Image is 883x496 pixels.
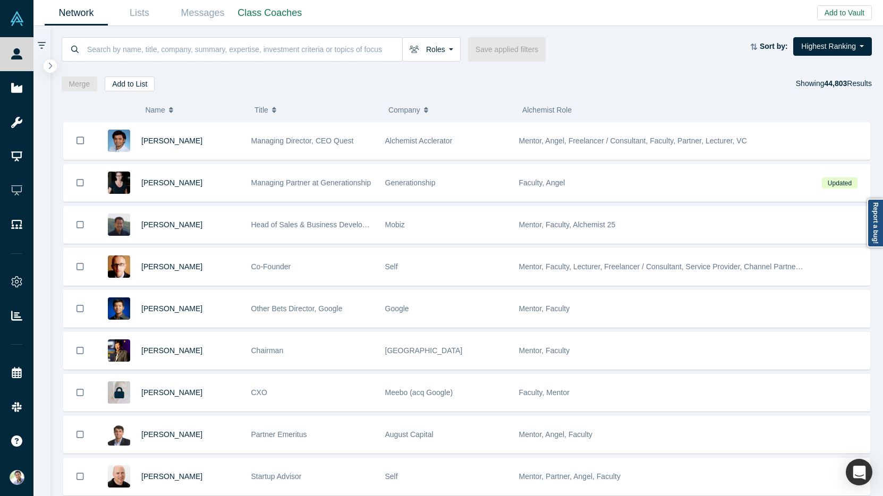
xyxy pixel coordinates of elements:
[64,207,97,243] button: Bookmark
[64,458,97,495] button: Bookmark
[108,213,130,236] img: Michael Chang's Profile Image
[251,178,371,187] span: Managing Partner at Generationship
[519,136,747,145] span: Mentor, Angel, Freelancer / Consultant, Faculty, Partner, Lecturer, VC
[45,1,108,25] a: Network
[64,249,97,285] button: Bookmark
[64,165,97,201] button: Bookmark
[141,430,202,439] a: [PERSON_NAME]
[86,37,402,62] input: Search by name, title, company, summary, expertise, investment criteria or topics of focus
[141,262,202,271] a: [PERSON_NAME]
[108,172,130,194] img: Rachel Chalmers's Profile Image
[385,346,463,355] span: [GEOGRAPHIC_DATA]
[385,472,398,481] span: Self
[108,130,130,152] img: Gnani Palanikumar's Profile Image
[64,122,97,159] button: Bookmark
[388,99,420,121] span: Company
[519,472,621,481] span: Mentor, Partner, Angel, Faculty
[141,346,202,355] a: [PERSON_NAME]
[251,346,284,355] span: Chairman
[108,1,171,25] a: Lists
[10,470,24,485] img: Ravi Belani's Account
[251,304,343,313] span: Other Bets Director, Google
[108,297,130,320] img: Steven Kan's Profile Image
[519,430,593,439] span: Mentor, Angel, Faculty
[64,290,97,327] button: Bookmark
[141,136,202,145] a: [PERSON_NAME]
[141,178,202,187] a: [PERSON_NAME]
[402,37,461,62] button: Roles
[10,11,24,26] img: Alchemist Vault Logo
[867,199,883,247] a: Report a bug!
[141,304,202,313] a: [PERSON_NAME]
[388,99,511,121] button: Company
[251,262,291,271] span: Co-Founder
[519,388,570,397] span: Faculty, Mentor
[251,136,354,145] span: Managing Director, CEO Quest
[385,136,453,145] span: Alchemist Acclerator
[385,262,398,271] span: Self
[385,304,409,313] span: Google
[145,99,165,121] span: Name
[824,79,872,88] span: Results
[822,177,857,189] span: Updated
[385,430,434,439] span: August Capital
[519,262,868,271] span: Mentor, Faculty, Lecturer, Freelancer / Consultant, Service Provider, Channel Partner, Corporate ...
[108,423,130,446] img: Vivek Mehra's Profile Image
[251,220,412,229] span: Head of Sales & Business Development (interim)
[522,106,572,114] span: Alchemist Role
[108,255,130,278] img: Robert Winder's Profile Image
[108,339,130,362] img: Timothy Chou's Profile Image
[64,416,97,453] button: Bookmark
[141,472,202,481] a: [PERSON_NAME]
[519,304,570,313] span: Mentor, Faculty
[519,178,565,187] span: Faculty, Angel
[519,220,616,229] span: Mentor, Faculty, Alchemist 25
[251,430,307,439] span: Partner Emeritus
[824,79,847,88] strong: 44,803
[254,99,268,121] span: Title
[105,76,155,91] button: Add to List
[64,374,97,411] button: Bookmark
[385,178,436,187] span: Generationship
[141,220,202,229] a: [PERSON_NAME]
[108,465,130,488] img: Adam Frankl's Profile Image
[62,76,98,91] button: Merge
[468,37,546,62] button: Save applied filters
[796,76,872,91] div: Showing
[385,388,453,397] span: Meebo (acq Google)
[760,42,788,50] strong: Sort by:
[234,1,305,25] a: Class Coaches
[141,388,202,397] a: [PERSON_NAME]
[793,37,872,56] button: Highest Ranking
[817,5,872,20] button: Add to Vault
[145,99,243,121] button: Name
[251,472,302,481] span: Startup Advisor
[64,332,97,369] button: Bookmark
[519,346,570,355] span: Mentor, Faculty
[385,220,405,229] span: Mobiz
[171,1,234,25] a: Messages
[251,388,267,397] span: CXO
[254,99,377,121] button: Title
